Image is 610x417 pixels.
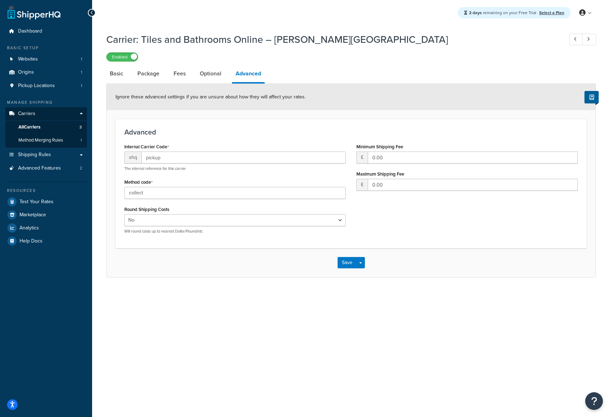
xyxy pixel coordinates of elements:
[582,34,596,45] a: Next Record
[5,25,87,38] a: Dashboard
[124,166,346,171] p: The internal reference for this carrier
[356,179,368,191] span: £
[18,152,51,158] span: Shipping Rules
[106,65,127,82] a: Basic
[124,128,578,136] h3: Advanced
[81,83,82,89] span: 1
[5,66,87,79] a: Origins1
[81,69,82,75] span: 1
[19,238,43,244] span: Help Docs
[5,79,87,92] a: Pickup Locations1
[585,392,603,410] button: Open Resource Center
[5,99,87,105] div: Manage Shipping
[5,134,87,147] a: Method Merging Rules1
[356,171,404,177] label: Maximum Shipping Fee
[5,195,87,208] a: Test Your Rates
[170,65,189,82] a: Fees
[18,69,34,75] span: Origins
[232,65,265,84] a: Advanced
[356,152,368,164] span: £
[5,66,87,79] li: Origins
[5,208,87,221] a: Marketplace
[19,212,46,218] span: Marketplace
[5,53,87,66] li: Websites
[18,137,63,143] span: Method Merging Rules
[196,65,225,82] a: Optional
[124,144,169,150] label: Internal Carrier Code
[124,179,153,185] label: Method code
[79,124,82,130] span: 3
[80,137,82,143] span: 1
[5,235,87,247] a: Help Docs
[469,10,537,16] span: remaining on your Free Trial
[115,93,306,101] span: Ignore these advanced settings if you are unsure about how they will affect your rates.
[5,79,87,92] li: Pickup Locations
[106,33,556,46] h1: Carrier: Tiles and Bathrooms Online – [PERSON_NAME][GEOGRAPHIC_DATA]
[5,45,87,51] div: Basic Setup
[5,53,87,66] a: Websites1
[134,65,163,82] a: Package
[18,28,42,34] span: Dashboard
[5,107,87,120] a: Carriers
[18,56,38,62] span: Websites
[18,111,35,117] span: Carriers
[469,10,482,16] strong: 2 days
[5,188,87,194] div: Resources
[80,165,82,171] span: 2
[5,162,87,175] a: Advanced Features2
[5,148,87,161] a: Shipping Rules
[19,225,39,231] span: Analytics
[5,121,87,134] a: AllCarriers3
[18,124,40,130] span: All Carriers
[5,162,87,175] li: Advanced Features
[18,165,61,171] span: Advanced Features
[356,144,403,149] label: Minimum Shipping Fee
[5,134,87,147] li: Method Merging Rules
[124,152,141,164] span: shq
[338,257,357,268] button: Save
[584,91,599,103] button: Show Help Docs
[5,222,87,234] a: Analytics
[107,53,138,61] label: Enabled
[124,207,169,212] label: Round Shipping Costs
[5,107,87,148] li: Carriers
[539,10,564,16] a: Select a Plan
[569,34,583,45] a: Previous Record
[19,199,53,205] span: Test Your Rates
[81,56,82,62] span: 1
[124,229,346,234] p: Will round costs up to nearest Dollar/Pound/etc
[18,83,55,89] span: Pickup Locations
